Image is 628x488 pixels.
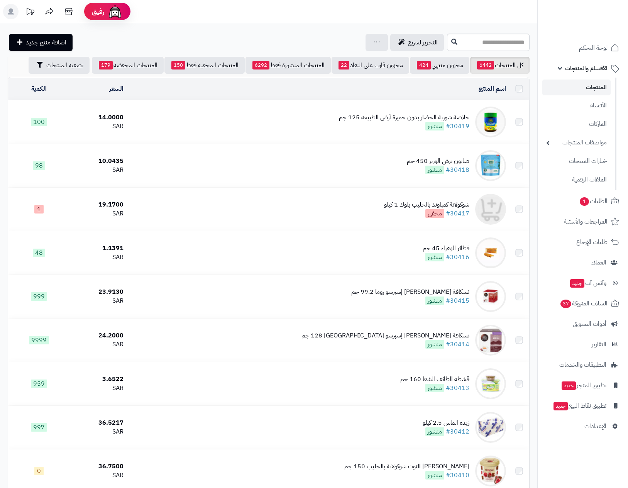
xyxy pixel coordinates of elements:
[73,462,124,471] div: 36.7500
[29,57,90,74] button: تصفية المنتجات
[564,216,608,227] span: المراجعات والأسئلة
[560,299,572,308] span: 37
[73,253,124,262] div: SAR
[26,38,66,47] span: اضافة منتج جديد
[31,423,47,432] span: 997
[542,294,623,313] a: السلات المتروكة37
[339,113,469,122] div: خلاصة شوربة الخضار بدون خميرة أرض الطبيعه 125 جم
[425,166,444,174] span: منشور
[475,325,506,356] img: نسكافة دولتشي غوستو إسبرسو نابولي 128 جم
[73,200,124,209] div: 19.1700
[384,200,469,209] div: شوكولاتة كمباوند بالحليب بلوك 1 كيلو
[425,297,444,305] span: منشور
[46,61,83,70] span: تصفية المنتجات
[408,38,438,47] span: التحرير لسريع
[164,57,245,74] a: المنتجات المخفية فقط150
[99,61,113,69] span: 179
[446,471,469,480] a: #30410
[417,61,431,69] span: 424
[351,288,469,297] div: نسكافة [PERSON_NAME] إسبرسو روما 99.2 جم
[390,34,444,51] a: التحرير لسريع
[73,340,124,349] div: SAR
[425,209,444,218] span: مخفي
[479,84,506,93] a: اسم المنتج
[73,375,124,384] div: 3.6522
[446,296,469,305] a: #30415
[475,107,506,137] img: خلاصة شوربة الخضار بدون خميرة أرض الطبيعه 125 جم
[554,402,568,410] span: جديد
[252,61,269,69] span: 6292
[542,335,623,354] a: التقارير
[31,380,47,388] span: 959
[562,381,576,390] span: جديد
[542,116,611,132] a: الماركات
[73,297,124,305] div: SAR
[245,57,331,74] a: المنتجات المنشورة فقط6292
[446,165,469,175] a: #30418
[73,471,124,480] div: SAR
[542,417,623,435] a: الإعدادات
[576,237,608,247] span: طلبات الإرجاع
[542,376,623,395] a: تطبيق المتجرجديد
[542,97,611,114] a: الأقسام
[446,383,469,393] a: #30413
[425,384,444,392] span: منشور
[9,34,73,51] a: اضافة منتج جديد
[407,157,469,166] div: صابون برش الوزير 450 جم
[475,237,506,268] img: فطائر الزهراء 45 جم
[542,315,623,333] a: أدوات التسويق
[92,7,104,16] span: رفيق
[573,319,606,329] span: أدوات التسويق
[73,384,124,393] div: SAR
[410,57,469,74] a: مخزون منتهي424
[475,412,506,443] img: زبدة الماس 2.5 كيلو
[446,340,469,349] a: #30414
[33,249,45,257] span: 48
[569,278,606,288] span: وآتس آب
[542,212,623,231] a: المراجعات والأسئلة
[33,161,45,170] span: 98
[542,171,611,188] a: الملفات الرقمية
[561,380,606,391] span: تطبيق المتجر
[580,197,589,206] span: 1
[423,244,469,253] div: فطائر الزهراء 45 جم
[34,467,44,475] span: 0
[542,39,623,57] a: لوحة التحكم
[425,122,444,130] span: منشور
[29,336,49,344] span: 9999
[542,253,623,272] a: العملاء
[301,331,469,340] div: نسكافة [PERSON_NAME] إسبرسو [GEOGRAPHIC_DATA] 128 جم
[344,462,469,471] div: [PERSON_NAME] التوت شوكولاتة بالحليب 150 جم
[73,331,124,340] div: 24.2000
[592,339,606,350] span: التقارير
[73,209,124,218] div: SAR
[475,368,506,399] img: قشطة الطائف الشفا 160 جم
[109,84,124,93] a: السعر
[591,257,606,268] span: العملاء
[73,427,124,436] div: SAR
[576,18,621,34] img: logo-2.png
[542,233,623,251] a: طلبات الإرجاع
[553,400,606,411] span: تطبيق نقاط البيع
[579,196,608,207] span: الطلبات
[332,57,409,74] a: مخزون قارب على النفاذ22
[339,61,349,69] span: 22
[475,456,506,486] img: أيس كريم فراوني التوت شوكولاتة بالحليب 150 جم
[73,122,124,131] div: SAR
[446,427,469,436] a: #30412
[579,42,608,53] span: لوحة التحكم
[542,356,623,374] a: التطبيقات والخدمات
[425,253,444,261] span: منشور
[34,205,44,213] span: 1
[73,157,124,166] div: 10.0435
[470,57,530,74] a: كل المنتجات6442
[477,61,494,69] span: 6442
[92,57,164,74] a: المنتجات المخفضة179
[475,281,506,312] img: نسكافة دولتشي غوستو إسبرسو روما 99.2 جم
[73,113,124,122] div: 14.0000
[560,298,608,309] span: السلات المتروكة
[107,4,123,19] img: ai-face.png
[31,84,47,93] a: الكمية
[73,244,124,253] div: 1.1391
[446,122,469,131] a: #30419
